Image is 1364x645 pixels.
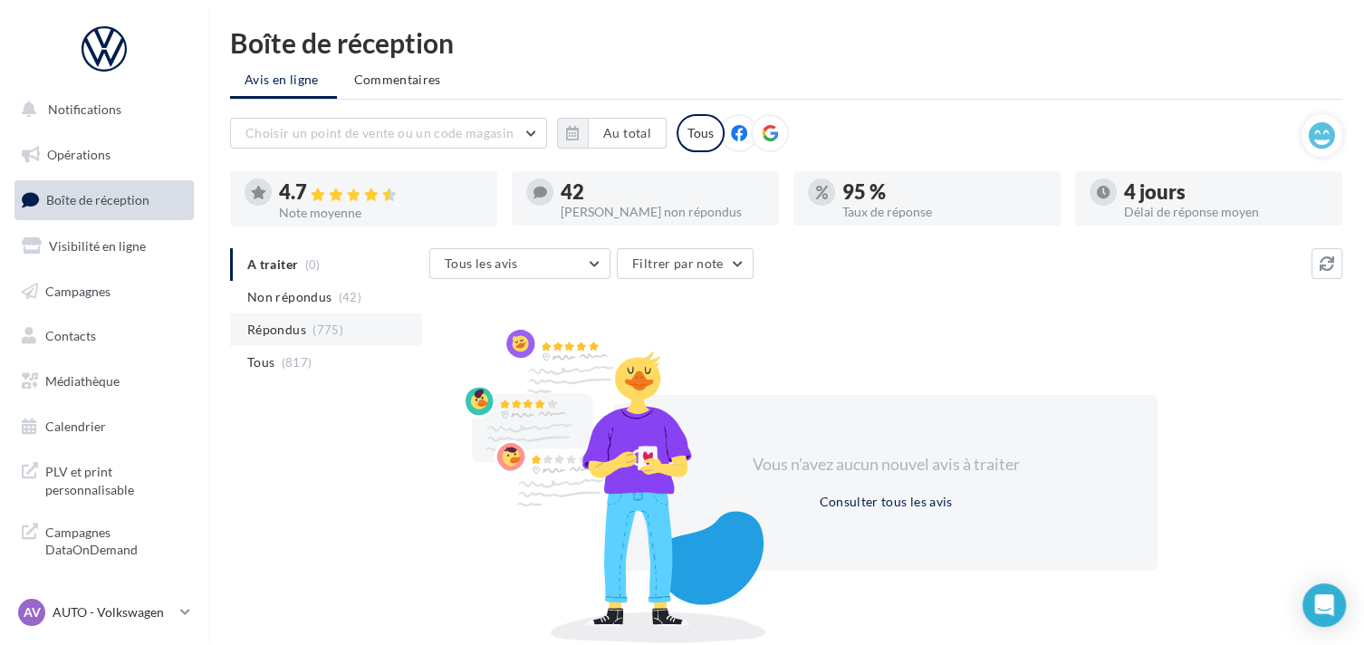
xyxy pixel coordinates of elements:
span: Campagnes DataOnDemand [45,520,187,559]
div: Tous [677,114,725,152]
span: Commentaires [354,71,441,89]
span: Contacts [45,328,96,343]
div: 42 [561,182,764,202]
div: Vous n'avez aucun nouvel avis à traiter [730,453,1042,477]
button: Notifications [11,91,190,129]
a: Campagnes [11,273,197,311]
span: Tous [247,353,274,371]
button: Tous les avis [429,248,610,279]
span: Calendrier [45,419,106,434]
button: Consulter tous les avis [812,491,959,513]
a: Opérations [11,136,197,174]
a: Boîte de réception [11,180,197,219]
span: Choisir un point de vente ou un code magasin [245,125,514,140]
button: Au total [588,118,667,149]
span: Non répondus [247,288,331,306]
span: Campagnes [45,283,110,298]
div: 4.7 [279,182,483,203]
button: Choisir un point de vente ou un code magasin [230,118,547,149]
span: Répondus [247,321,306,339]
a: Campagnes DataOnDemand [11,513,197,566]
div: Open Intercom Messenger [1302,583,1346,627]
span: Tous les avis [445,255,518,271]
a: Médiathèque [11,362,197,400]
span: Médiathèque [45,373,120,389]
span: (42) [339,290,361,304]
span: AV [24,603,41,621]
button: Filtrer par note [617,248,754,279]
div: [PERSON_NAME] non répondus [561,206,764,218]
button: Au total [557,118,667,149]
a: Calendrier [11,408,197,446]
div: Taux de réponse [842,206,1046,218]
span: Boîte de réception [46,192,149,207]
span: Notifications [48,101,121,117]
a: AV AUTO - Volkswagen [14,595,194,630]
span: PLV et print personnalisable [45,459,187,498]
div: Boîte de réception [230,29,1342,56]
div: Note moyenne [279,207,483,219]
a: PLV et print personnalisable [11,452,197,505]
span: Opérations [47,147,110,162]
a: Contacts [11,317,197,355]
div: 4 jours [1124,182,1328,202]
span: (817) [282,355,312,370]
div: 95 % [842,182,1046,202]
a: Visibilité en ligne [11,227,197,265]
div: Délai de réponse moyen [1124,206,1328,218]
span: (775) [312,322,343,337]
span: Visibilité en ligne [49,238,146,254]
p: AUTO - Volkswagen [53,603,173,621]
